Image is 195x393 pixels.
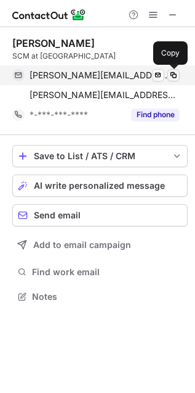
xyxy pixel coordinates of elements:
[32,291,183,302] span: Notes
[12,263,188,281] button: Find work email
[12,234,188,256] button: Add to email campaign
[12,145,188,167] button: save-profile-one-click
[34,181,165,191] span: AI write personalized message
[34,151,166,161] div: Save to List / ATS / CRM
[33,240,131,250] span: Add to email campaign
[12,7,86,22] img: ContactOut v5.3.10
[12,204,188,226] button: Send email
[12,175,188,197] button: AI write personalized message
[34,210,81,220] span: Send email
[12,288,188,305] button: Notes
[30,89,180,101] span: [PERSON_NAME][EMAIL_ADDRESS][DOMAIN_NAME]
[12,37,95,49] div: [PERSON_NAME]
[131,109,180,121] button: Reveal Button
[30,70,170,81] span: [PERSON_NAME][EMAIL_ADDRESS][DOMAIN_NAME]
[32,267,183,278] span: Find work email
[12,51,188,62] div: SCM at [GEOGRAPHIC_DATA]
